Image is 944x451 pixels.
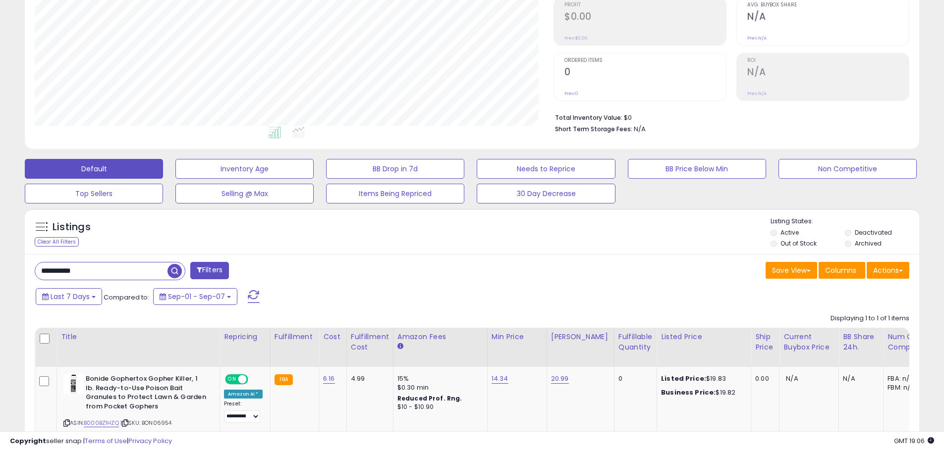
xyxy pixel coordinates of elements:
button: Sep-01 - Sep-07 [153,288,237,305]
div: Fulfillment Cost [351,332,389,352]
b: Bonide Gophertox Gopher Killer, 1 lb. Ready-to-Use Poison Bait Granules to Protect Lawn & Garden ... [86,374,206,413]
div: Fulfillment [275,332,315,342]
div: Min Price [492,332,543,342]
button: Non Competitive [778,159,917,179]
b: Total Inventory Value: [555,113,622,122]
div: Clear All Filters [35,237,79,247]
small: Amazon Fees. [397,342,403,351]
span: Ordered Items [564,58,726,63]
div: Preset: [224,401,263,423]
div: Amazon AI * [224,390,263,399]
div: [PERSON_NAME] [551,332,610,342]
button: 30 Day Decrease [477,184,615,203]
b: Listed Price: [661,374,706,383]
div: N/A [843,374,876,383]
a: Privacy Policy [128,436,172,446]
small: Prev: 0 [564,91,578,97]
button: Default [25,159,163,179]
button: BB Price Below Min [628,159,766,179]
span: Last 7 Days [51,292,90,301]
small: Prev: $0.00 [564,35,588,41]
div: Displaying 1 to 1 of 1 items [831,314,909,323]
button: Inventory Age [175,159,314,179]
button: Top Sellers [25,184,163,203]
div: $10 - $10.90 [397,403,480,411]
h5: Listings [53,220,91,234]
span: N/A [786,374,798,383]
img: 41LpHiztGYL._SL40_.jpg [63,374,83,394]
a: 20.99 [551,374,569,384]
span: Compared to: [104,293,149,302]
h2: 0 [564,66,726,80]
b: Business Price: [661,388,716,397]
div: $19.83 [661,374,743,383]
label: Out of Stock [780,239,817,248]
a: Terms of Use [85,436,127,446]
button: Selling @ Max [175,184,314,203]
div: 0.00 [755,374,772,383]
li: $0 [555,111,902,123]
h2: N/A [747,66,909,80]
label: Archived [855,239,882,248]
h2: N/A [747,11,909,24]
div: 15% [397,374,480,383]
span: OFF [247,375,263,384]
b: Reduced Prof. Rng. [397,394,462,402]
span: Profit [564,2,726,8]
button: Last 7 Days [36,288,102,305]
small: Prev: N/A [747,35,767,41]
div: 0 [618,374,649,383]
span: ROI [747,58,909,63]
div: 4.99 [351,374,386,383]
div: seller snap | | [10,437,172,446]
button: BB Drop in 7d [326,159,464,179]
div: Ship Price [755,332,775,352]
label: Active [780,228,799,237]
button: Filters [190,262,229,279]
small: FBA [275,374,293,385]
strong: Copyright [10,436,46,446]
div: Cost [323,332,342,342]
a: 6.16 [323,374,335,384]
b: Short Term Storage Fees: [555,125,632,133]
button: Actions [867,262,909,279]
span: Columns [825,265,856,275]
div: $0.30 min [397,383,480,392]
span: Avg. Buybox Share [747,2,909,8]
button: Columns [819,262,865,279]
div: $19.82 [661,388,743,397]
button: Needs to Reprice [477,159,615,179]
span: Sep-01 - Sep-07 [168,292,225,301]
div: Listed Price [661,332,747,342]
a: B000BZ1HZQ [84,419,119,427]
div: FBA: n/a [888,374,920,383]
div: Amazon Fees [397,332,483,342]
span: N/A [634,124,646,134]
div: BB Share 24h. [843,332,879,352]
h2: $0.00 [564,11,726,24]
div: Current Buybox Price [783,332,834,352]
button: Save View [766,262,817,279]
a: 14.34 [492,374,508,384]
div: Num of Comp. [888,332,924,352]
small: Prev: N/A [747,91,767,97]
div: Title [61,332,216,342]
div: Fulfillable Quantity [618,332,653,352]
p: Listing States: [771,217,919,226]
div: Repricing [224,332,266,342]
span: | SKU: BON06954 [120,419,172,427]
span: ON [226,375,238,384]
div: FBM: n/a [888,383,920,392]
button: Items Being Repriced [326,184,464,203]
label: Deactivated [855,228,892,237]
span: 2025-09-15 19:06 GMT [894,436,934,446]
